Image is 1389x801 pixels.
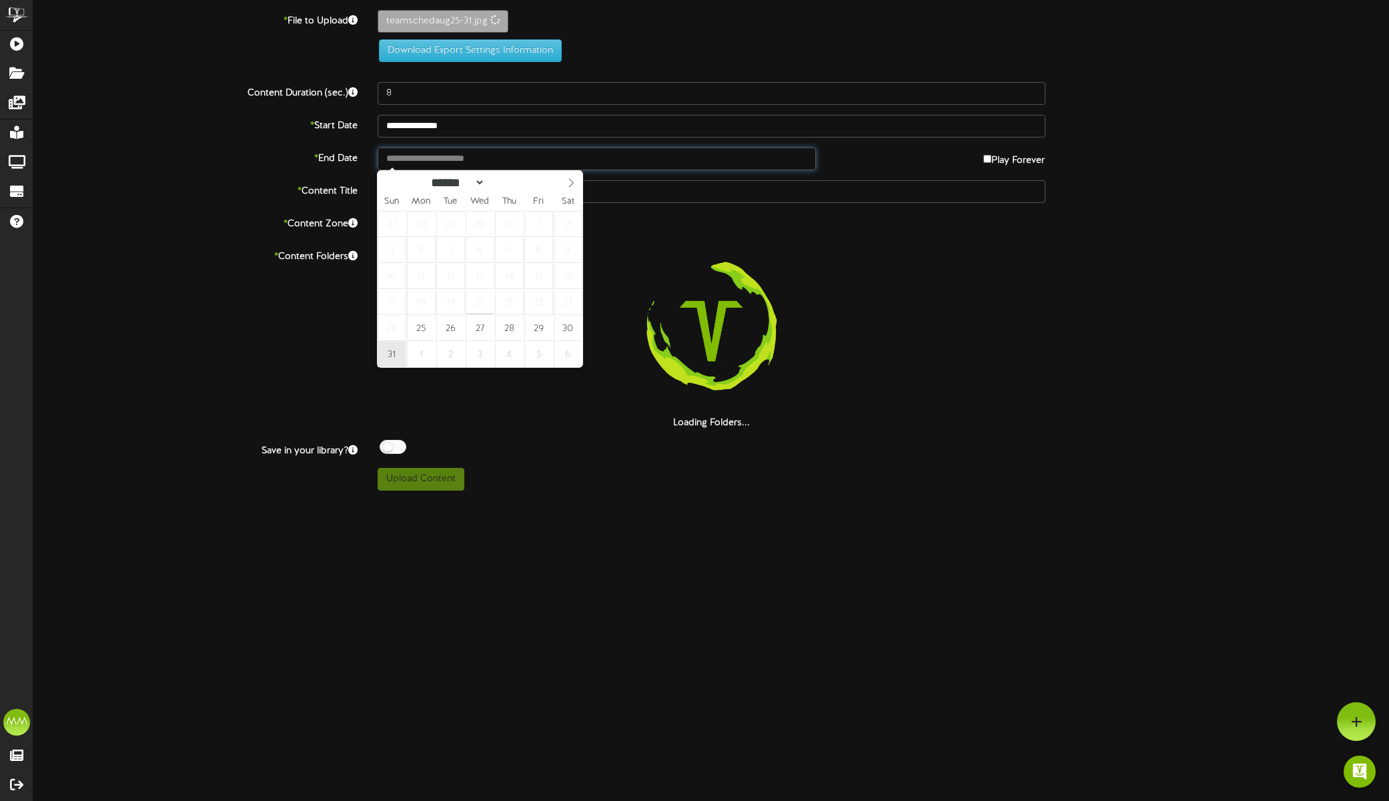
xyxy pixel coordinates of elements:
span: Wed [465,198,494,206]
img: loading-spinner-3.png [626,246,797,417]
span: August 10, 2025 [378,263,406,289]
input: Play Forever [983,155,991,163]
span: August 17, 2025 [378,289,406,315]
span: August 1, 2025 [524,211,553,237]
span: August 7, 2025 [495,237,524,263]
span: August 15, 2025 [524,263,553,289]
span: August 21, 2025 [495,289,524,315]
span: Fri [524,198,553,206]
span: August 11, 2025 [407,263,436,289]
input: Title of this Content [378,180,1045,203]
label: End Date [23,148,368,166]
span: September 6, 2025 [554,341,582,367]
span: August 14, 2025 [495,263,524,289]
span: July 30, 2025 [466,211,494,237]
span: August 6, 2025 [466,237,494,263]
label: Start Date [23,115,368,133]
span: August 29, 2025 [524,315,553,341]
span: Tue [436,198,465,206]
span: August 25, 2025 [407,315,436,341]
a: Download Export Settings Information [372,45,562,55]
button: Download Export Settings Information [379,39,562,62]
label: File to Upload [23,10,368,28]
span: August 13, 2025 [466,263,494,289]
span: August 5, 2025 [436,237,465,263]
span: August 31, 2025 [378,341,406,367]
span: July 31, 2025 [495,211,524,237]
span: July 27, 2025 [378,211,406,237]
div: Open Intercom Messenger [1344,756,1376,788]
span: August 28, 2025 [495,315,524,341]
span: August 22, 2025 [524,289,553,315]
span: Sun [378,198,407,206]
span: August 8, 2025 [524,237,553,263]
span: August 12, 2025 [436,263,465,289]
div: MM [3,709,30,736]
label: Content Zone [23,213,368,231]
span: August 26, 2025 [436,315,465,341]
span: August 3, 2025 [378,237,406,263]
span: August 23, 2025 [554,289,582,315]
span: September 1, 2025 [407,341,436,367]
label: Content Duration (sec.) [23,82,368,100]
span: July 28, 2025 [407,211,436,237]
label: Play Forever [983,148,1045,168]
span: Thu [494,198,524,206]
span: August 30, 2025 [554,315,582,341]
span: August 19, 2025 [436,289,465,315]
span: Mon [406,198,436,206]
span: August 18, 2025 [407,289,436,315]
span: July 29, 2025 [436,211,465,237]
span: September 3, 2025 [466,341,494,367]
label: Content Title [23,180,368,198]
span: Sat [553,198,582,206]
span: September 4, 2025 [495,341,524,367]
span: August 27, 2025 [466,315,494,341]
label: Save in your library? [23,440,368,458]
span: August 9, 2025 [554,237,582,263]
label: Content Folders [23,246,368,264]
strong: Loading Folders... [673,418,750,428]
span: August 24, 2025 [378,315,406,341]
span: September 2, 2025 [436,341,465,367]
span: August 16, 2025 [554,263,582,289]
span: August 20, 2025 [466,289,494,315]
input: Year [485,176,533,190]
span: August 2, 2025 [554,211,582,237]
span: August 4, 2025 [407,237,436,263]
span: September 5, 2025 [524,341,553,367]
button: Upload Content [378,468,464,491]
